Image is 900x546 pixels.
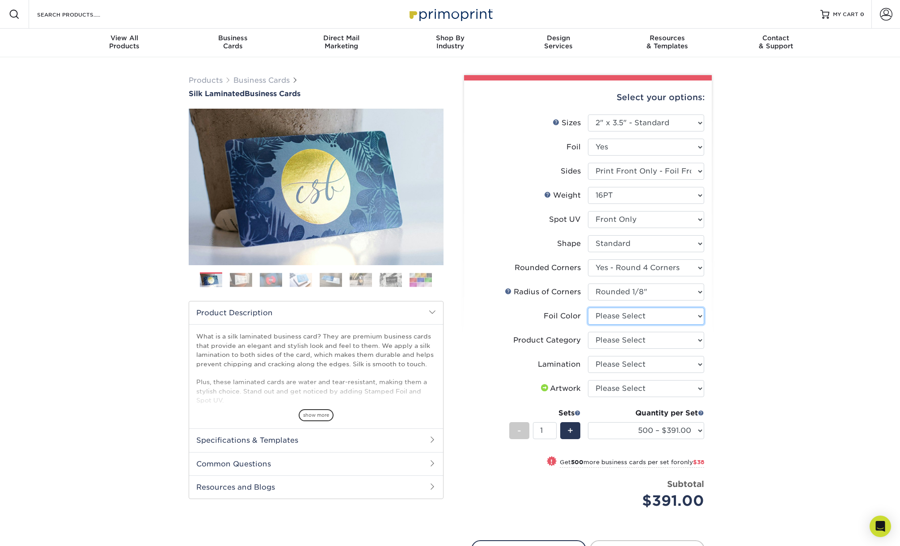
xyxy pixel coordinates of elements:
span: Shop By [396,34,504,42]
div: Services [504,34,613,50]
div: & Support [722,34,830,50]
a: Contact& Support [722,29,830,57]
img: Primoprint [406,4,495,24]
img: Business Cards 05 [320,273,342,287]
strong: 500 [571,459,583,466]
small: Get more business cards per set for [560,459,704,468]
span: Direct Mail [287,34,396,42]
div: Foil [566,142,581,152]
span: only [680,459,704,466]
img: Business Cards 06 [350,273,372,287]
span: $38 [693,459,704,466]
div: Select your options: [471,80,705,114]
span: - [517,424,521,437]
span: View All [70,34,179,42]
div: & Templates [613,34,722,50]
div: Weight [544,190,581,201]
span: Silk Laminated [189,89,245,98]
a: Products [189,76,223,85]
a: DesignServices [504,29,613,57]
span: Contact [722,34,830,42]
div: Marketing [287,34,396,50]
h2: Resources and Blogs [189,475,443,499]
img: Business Cards 08 [410,273,432,287]
a: View AllProducts [70,29,179,57]
a: Resources& Templates [613,29,722,57]
div: Open Intercom Messenger [870,516,891,537]
h1: Business Cards [189,89,444,98]
div: Lamination [538,359,581,370]
img: Business Cards 01 [200,269,222,292]
div: Quantity per Set [588,408,704,419]
div: Shape [557,238,581,249]
span: ! [550,457,553,466]
a: Direct MailMarketing [287,29,396,57]
a: Silk LaminatedBusiness Cards [189,89,444,98]
div: Sets [509,408,581,419]
img: Business Cards 02 [230,273,252,287]
span: show more [299,409,334,421]
img: Silk Laminated 01 [189,59,444,314]
div: Artwork [539,383,581,394]
input: SEARCH PRODUCTS..... [36,9,123,20]
span: Business [178,34,287,42]
span: Design [504,34,613,42]
strong: Subtotal [667,479,704,489]
div: Products [70,34,179,50]
p: What is a silk laminated business card? They are premium business cards that provide an elegant a... [196,332,436,478]
div: Product Category [513,335,581,346]
span: Resources [613,34,722,42]
h2: Product Description [189,301,443,324]
img: Business Cards 03 [260,273,282,287]
img: Business Cards 04 [290,273,312,287]
a: BusinessCards [178,29,287,57]
span: + [567,424,573,437]
div: Foil Color [544,311,581,322]
div: Radius of Corners [505,287,581,297]
a: Business Cards [233,76,290,85]
h2: Specifications & Templates [189,428,443,452]
span: 0 [860,11,864,17]
div: Cards [178,34,287,50]
div: Rounded Corners [515,262,581,273]
span: MY CART [833,11,858,18]
h2: Common Questions [189,452,443,475]
div: Industry [396,34,504,50]
div: Spot UV [549,214,581,225]
a: Shop ByIndustry [396,29,504,57]
div: Sizes [553,118,581,128]
div: Sides [561,166,581,177]
img: Business Cards 07 [380,273,402,287]
div: $391.00 [595,490,704,512]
